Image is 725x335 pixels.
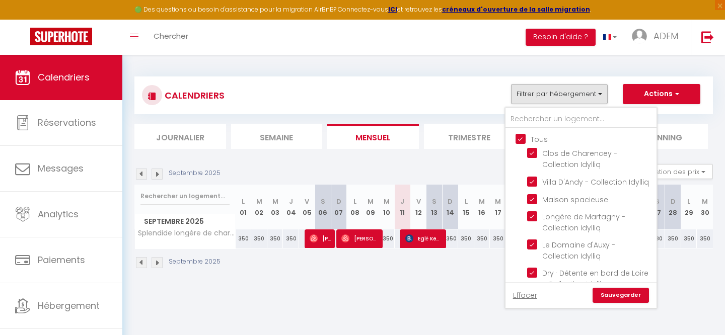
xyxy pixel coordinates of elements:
[331,185,347,229] th: 07
[368,197,374,206] abbr: M
[231,124,323,149] li: Semaine
[442,229,458,248] div: 350
[490,229,506,248] div: 350
[353,197,356,206] abbr: L
[146,20,196,55] a: Chercher
[504,107,658,309] div: Filtrer par hébergement
[283,229,299,248] div: 350
[458,185,474,229] th: 15
[38,254,85,266] span: Paiements
[134,124,226,149] li: Journalier
[687,197,690,206] abbr: L
[310,229,331,248] span: [PERSON_NAME]
[347,185,363,229] th: 08
[154,31,188,41] span: Chercher
[38,162,84,175] span: Messages
[505,110,657,128] input: Rechercher un logement...
[341,229,379,248] span: [PERSON_NAME]
[671,197,676,206] abbr: D
[702,197,708,206] abbr: M
[299,185,315,229] th: 05
[410,185,426,229] th: 12
[632,29,647,44] img: ...
[623,84,700,104] button: Actions
[479,197,485,206] abbr: M
[136,229,237,237] span: Splendide longère de charme - Collection Idylliq
[654,30,678,42] span: ADEM
[681,229,697,248] div: 350
[542,268,648,289] span: Dry · Détente en bord de Loire - Collection Idylliq
[321,197,325,206] abbr: S
[526,29,596,46] button: Besoin d'aide ?
[395,185,411,229] th: 11
[490,185,506,229] th: 17
[140,187,230,205] input: Rechercher un logement...
[388,5,397,14] a: ICI
[336,197,341,206] abbr: D
[465,197,468,206] abbr: L
[681,185,697,229] th: 29
[236,229,252,248] div: 350
[448,197,453,206] abbr: D
[665,229,681,248] div: 350
[405,229,443,248] span: Eglė Kemežytė
[327,124,419,149] li: Mensuel
[38,208,79,220] span: Analytics
[424,124,516,149] li: Trimestre
[256,197,262,206] abbr: M
[665,185,681,229] th: 28
[416,197,421,206] abbr: V
[617,124,708,149] li: Planning
[272,197,278,206] abbr: M
[135,214,235,229] span: Septembre 2025
[638,164,713,179] button: Gestion des prix
[236,185,252,229] th: 01
[701,31,714,43] img: logout
[426,185,443,229] th: 13
[458,229,474,248] div: 350
[474,229,490,248] div: 350
[305,197,309,206] abbr: V
[474,185,490,229] th: 16
[8,4,38,34] button: Ouvrir le widget de chat LiveChat
[442,185,458,229] th: 14
[242,197,245,206] abbr: L
[379,185,395,229] th: 10
[432,197,437,206] abbr: S
[495,197,501,206] abbr: M
[38,299,100,312] span: Hébergement
[169,169,221,178] p: Septembre 2025
[682,290,717,327] iframe: Chat
[315,185,331,229] th: 06
[542,240,615,261] span: Le Domaine d'Auxy - Collection Idylliq
[697,229,713,248] div: 350
[697,185,713,229] th: 30
[289,197,293,206] abbr: J
[283,185,299,229] th: 04
[38,71,90,83] span: Calendriers
[442,5,590,14] a: créneaux d'ouverture de la salle migration
[384,197,390,206] abbr: M
[400,197,404,206] abbr: J
[162,84,225,107] h3: CALENDRIERS
[251,229,267,248] div: 350
[511,84,608,104] button: Filtrer par hébergement
[624,20,691,55] a: ... ADEM
[169,257,221,267] p: Septembre 2025
[30,28,92,45] img: Super Booking
[38,116,96,129] span: Réservations
[362,185,379,229] th: 09
[267,229,283,248] div: 350
[542,212,625,233] span: Longère de Martagny - Collection Idylliq
[542,148,617,170] span: Clos de Charencey - Collection Idylliq
[513,290,537,301] a: Effacer
[267,185,283,229] th: 03
[593,288,649,303] a: Sauvegarder
[251,185,267,229] th: 02
[379,229,395,248] div: 350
